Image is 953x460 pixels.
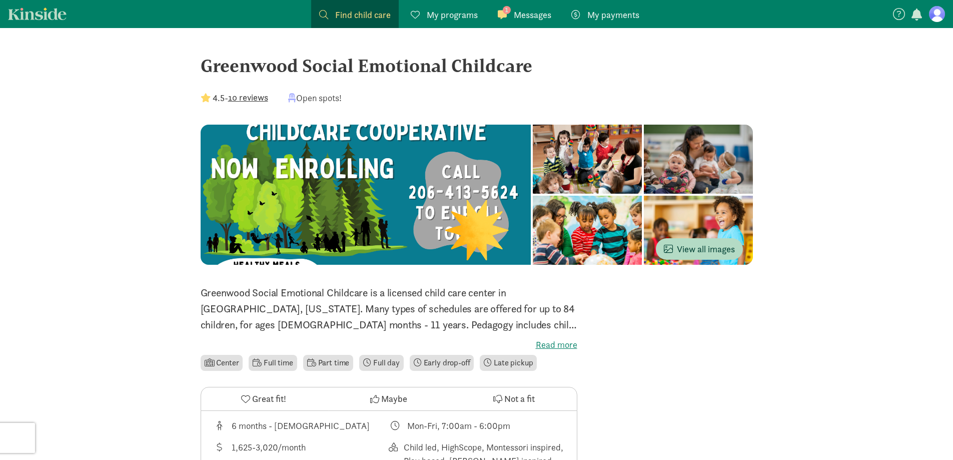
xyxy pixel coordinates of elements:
[503,6,511,14] span: 1
[201,52,753,79] div: Greenwood Social Emotional Childcare
[288,91,342,105] div: Open spots!
[407,419,510,432] div: Mon-Fri, 7:00am - 6:00pm
[359,355,404,371] li: Full day
[335,8,391,22] span: Find child care
[201,285,577,333] p: Greenwood Social Emotional Childcare is a licensed child care center in [GEOGRAPHIC_DATA], [US_ST...
[451,387,576,410] button: Not a fit
[427,8,478,22] span: My programs
[587,8,639,22] span: My payments
[656,238,743,260] button: View all images
[480,355,537,371] li: Late pickup
[213,92,225,104] strong: 4.5
[252,392,286,405] span: Great fit!
[201,91,268,105] div: -
[326,387,451,410] button: Maybe
[213,419,389,432] div: Age range for children that this provider cares for
[201,339,577,351] label: Read more
[381,392,407,405] span: Maybe
[410,355,474,371] li: Early drop-off
[228,91,268,104] button: 10 reviews
[232,419,370,432] div: 6 months - [DEMOGRAPHIC_DATA]
[504,392,535,405] span: Not a fit
[514,8,551,22] span: Messages
[664,242,735,256] span: View all images
[201,355,243,371] li: Center
[201,387,326,410] button: Great fit!
[249,355,297,371] li: Full time
[8,8,67,20] a: Kinside
[389,419,565,432] div: Class schedule
[303,355,353,371] li: Part time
